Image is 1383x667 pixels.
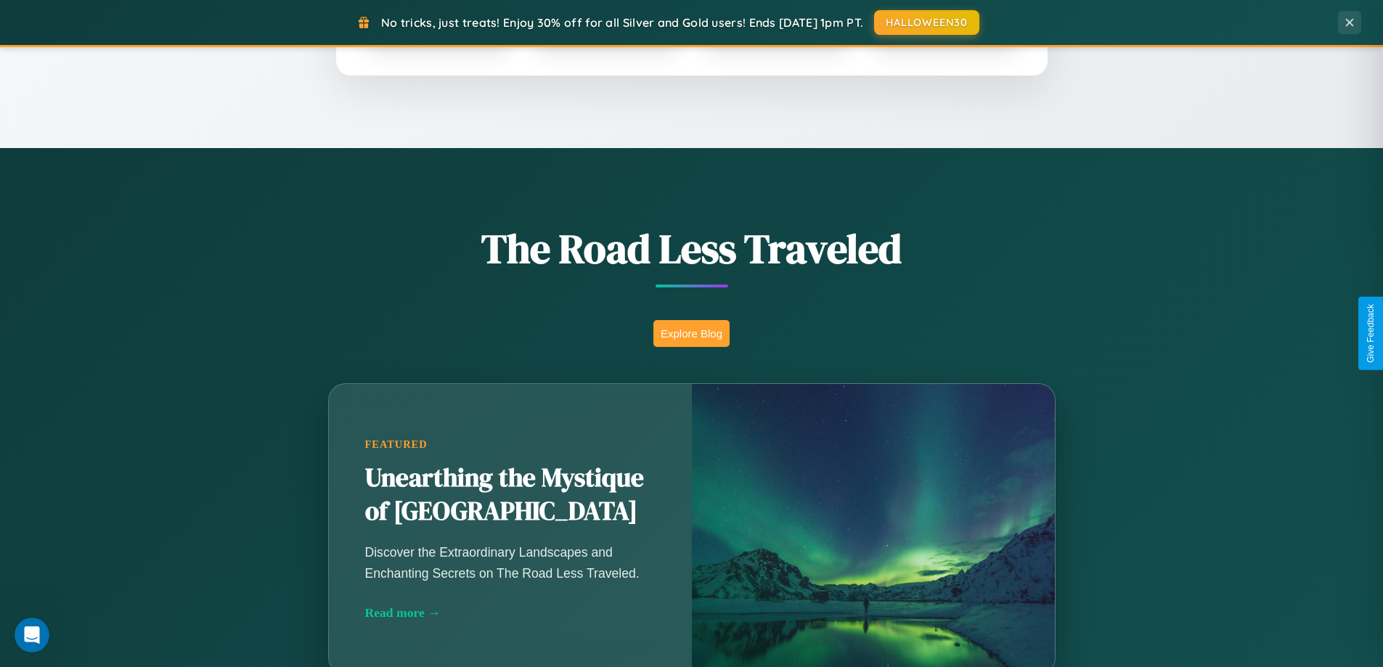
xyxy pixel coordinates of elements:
button: Explore Blog [653,320,730,347]
div: Read more → [365,605,656,621]
iframe: Intercom live chat [15,618,49,652]
span: No tricks, just treats! Enjoy 30% off for all Silver and Gold users! Ends [DATE] 1pm PT. [381,15,863,30]
h1: The Road Less Traveled [256,221,1127,277]
h2: Unearthing the Mystique of [GEOGRAPHIC_DATA] [365,462,656,528]
button: HALLOWEEN30 [874,10,979,35]
p: Discover the Extraordinary Landscapes and Enchanting Secrets on The Road Less Traveled. [365,542,656,583]
div: Featured [365,438,656,451]
div: Give Feedback [1366,304,1376,363]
